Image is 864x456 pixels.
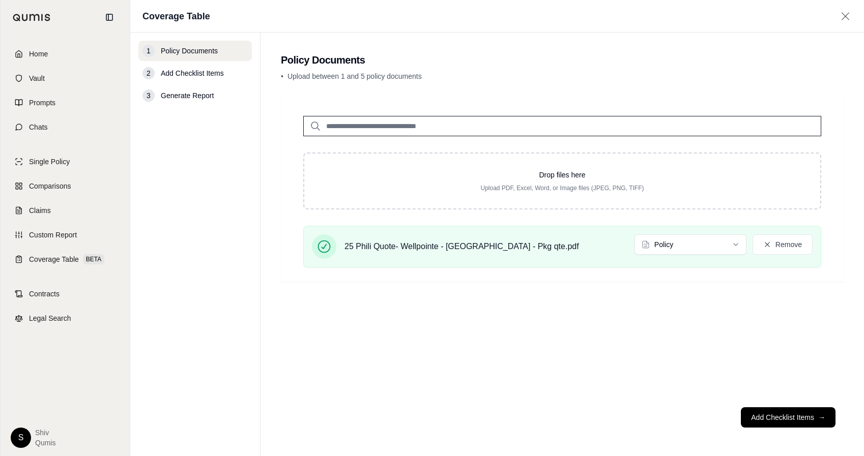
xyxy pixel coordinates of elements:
p: Drop files here [321,170,804,180]
span: Chats [29,122,48,132]
a: Home [7,43,124,65]
a: Legal Search [7,307,124,329]
a: Vault [7,67,124,89]
a: Custom Report [7,224,124,246]
span: Add Checklist Items [161,68,224,78]
span: Single Policy [29,157,70,167]
span: Policy Documents [161,46,218,56]
div: 2 [142,67,155,79]
h1: Coverage Table [142,9,210,23]
a: Contracts [7,283,124,305]
button: Remove [753,234,813,255]
a: Coverage TableBETA [7,248,124,270]
a: Single Policy [7,150,124,173]
p: Upload PDF, Excel, Word, or Image files (JPEG, PNG, TIFF) [321,184,804,192]
span: Qumis [35,438,55,448]
span: Generate Report [161,90,214,101]
a: Chats [7,116,124,138]
span: Home [29,49,48,59]
div: 3 [142,89,155,102]
div: S [11,428,31,448]
span: • [281,72,283,80]
a: Claims [7,199,124,222]
span: Prompts [29,98,55,108]
span: Legal Search [29,313,71,323]
button: Add Checklist Items→ [741,407,836,428]
a: Prompts [7,92,124,114]
span: Claims [29,205,51,216]
span: Shiv [35,428,55,438]
button: Collapse sidebar [101,9,118,25]
span: → [818,412,825,422]
div: 1 [142,45,155,57]
img: Qumis Logo [13,14,51,21]
span: Contracts [29,289,60,299]
a: Comparisons [7,175,124,197]
span: BETA [83,254,104,264]
span: Custom Report [29,230,77,240]
span: Vault [29,73,45,83]
h2: Policy Documents [281,53,844,67]
span: Upload between 1 and 5 policy documents [287,72,422,80]
span: Comparisons [29,181,71,191]
span: 25 Phili Quote- Wellpointe - [GEOGRAPHIC_DATA] - Pkg qte.pdf [344,240,579,253]
span: Coverage Table [29,254,79,264]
